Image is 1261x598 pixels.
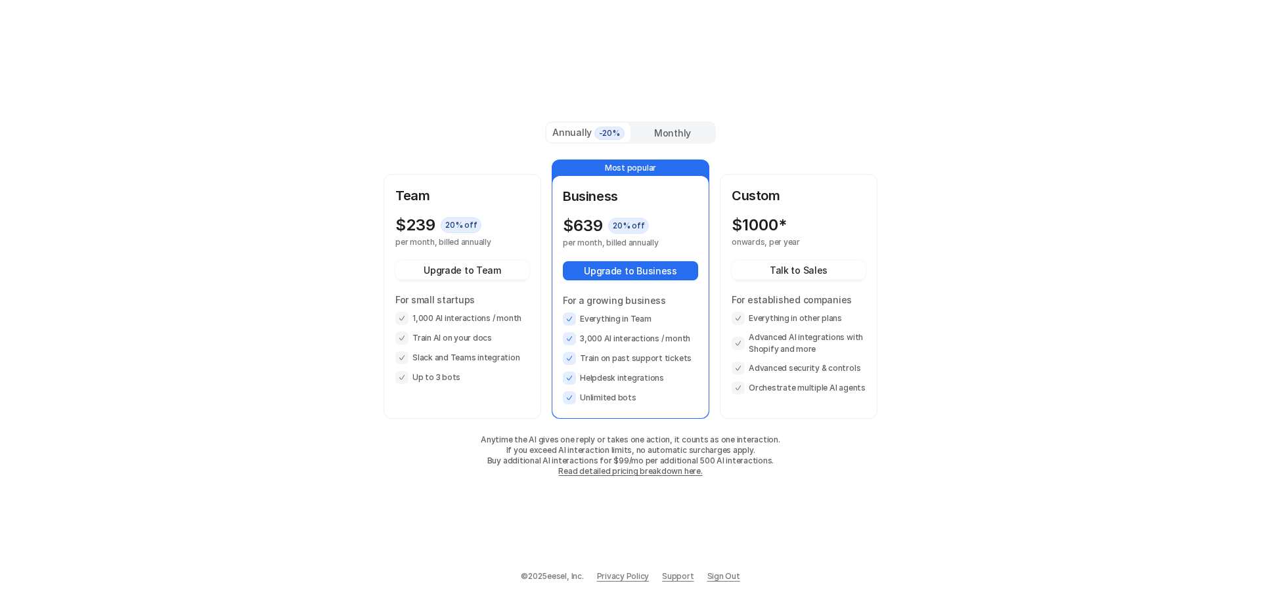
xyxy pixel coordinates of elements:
li: 3,000 AI interactions / month [563,332,698,345]
li: Up to 3 bots [395,371,529,384]
p: For small startups [395,293,529,307]
li: Advanced security & controls [732,362,866,375]
li: Everything in Team [563,312,698,326]
p: per month, billed annually [395,237,506,247]
p: Team [395,186,529,205]
li: 1,000 AI interactions / month [395,312,529,325]
li: Orchestrate multiple AI agents [732,381,866,395]
li: Advanced AI integrations with Shopify and more [732,331,866,355]
p: $ 639 [563,217,603,235]
button: Talk to Sales [732,261,866,280]
span: -20% [594,127,625,140]
p: Business [563,186,698,206]
li: Everything in other plans [732,312,866,325]
button: Upgrade to Team [395,261,529,280]
div: Monthly [630,123,715,142]
p: © 2025 eesel, Inc. [521,570,583,582]
li: Train on past support tickets [563,352,698,365]
p: Anytime the AI gives one reply or takes one action, it counts as one interaction. [384,435,877,445]
span: 20 % off [441,217,481,233]
a: Privacy Policy [597,570,650,582]
p: $ 1000* [732,216,787,234]
button: Upgrade to Business [563,261,698,280]
p: onwards, per year [732,237,842,247]
li: Helpdesk integrations [563,372,698,385]
div: Annually [552,125,625,140]
a: Sign Out [707,570,740,582]
p: per month, billed annually [563,238,675,248]
p: Custom [732,186,866,205]
a: Read detailed pricing breakdown here. [558,466,702,476]
li: Unlimited bots [563,391,698,404]
li: Train AI on your docs [395,331,529,345]
p: Most popular [552,160,709,176]
p: If you exceed AI interaction limits, no automatic surcharges apply. [384,445,877,456]
p: For established companies [732,293,866,307]
p: For a growing business [563,293,698,307]
li: Slack and Teams integration [395,351,529,364]
span: Support [662,570,694,582]
span: 20 % off [608,218,649,234]
p: $ 239 [395,216,435,234]
p: Buy additional AI interactions for $99/mo per additional 500 AI interactions. [384,456,877,466]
